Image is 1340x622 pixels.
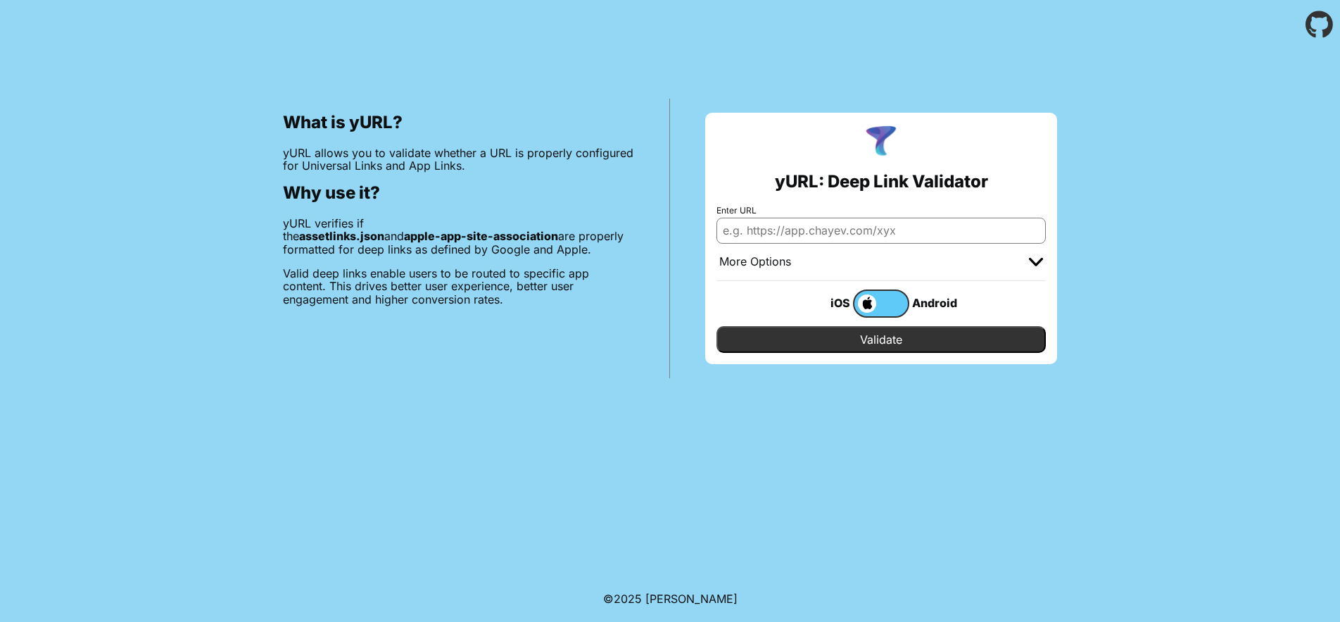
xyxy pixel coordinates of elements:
h2: Why use it? [283,183,634,203]
div: More Options [719,255,791,269]
b: apple-app-site-association [404,229,558,243]
a: Michael Ibragimchayev's Personal Site [645,592,738,606]
h2: yURL: Deep Link Validator [775,172,988,192]
p: yURL verifies if the and are properly formatted for deep links as defined by Google and Apple. [283,217,634,256]
footer: © [603,576,738,622]
p: Valid deep links enable users to be routed to specific app content. This drives better user exper... [283,267,634,306]
label: Enter URL [716,206,1046,216]
img: yURL Logo [863,124,899,161]
b: assetlinks.json [299,229,384,243]
span: 2025 [614,592,642,606]
div: iOS [797,294,853,312]
img: chevron [1029,258,1043,266]
div: Android [909,294,966,312]
p: yURL allows you to validate whether a URL is properly configured for Universal Links and App Links. [283,147,634,173]
h2: What is yURL? [283,113,634,132]
input: Validate [716,326,1046,353]
input: e.g. https://app.chayev.com/xyx [716,218,1046,243]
